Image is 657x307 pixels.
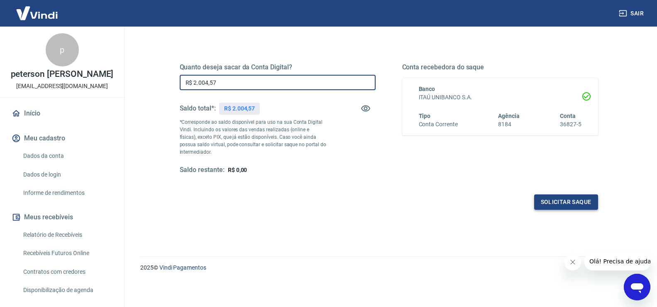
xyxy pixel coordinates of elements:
span: Tipo [419,113,431,119]
button: Solicitar saque [534,194,598,210]
p: peterson [PERSON_NAME] [11,70,114,79]
h5: Conta recebedora do saque [402,63,598,71]
a: Início [10,104,114,123]
iframe: Botão para abrir a janela de mensagens [624,274,650,300]
a: Informe de rendimentos [20,184,114,201]
p: [EMAIL_ADDRESS][DOMAIN_NAME] [16,82,108,91]
button: Meus recebíveis [10,208,114,226]
img: Vindi [10,0,64,26]
iframe: Fechar mensagem [564,254,581,270]
a: Contratos com credores [20,263,114,280]
button: Meu cadastro [10,129,114,147]
h6: 8184 [498,120,520,129]
a: Recebíveis Futuros Online [20,245,114,262]
h5: Quanto deseja sacar da Conta Digital? [180,63,376,71]
span: Olá! Precisa de ajuda? [5,6,70,12]
h6: ITAÚ UNIBANCO S.A. [419,93,581,102]
a: Vindi Pagamentos [159,264,206,271]
h5: Saldo restante: [180,166,225,174]
iframe: Mensagem da empresa [584,252,650,270]
a: Dados da conta [20,147,114,165]
button: Sair [617,6,647,21]
span: Banco [419,86,435,92]
p: *Corresponde ao saldo disponível para uso na sua Conta Digital Vindi. Incluindo os valores das ve... [180,118,327,156]
h6: Conta Corrente [419,120,458,129]
a: Disponibilização de agenda [20,282,114,299]
span: Agência [498,113,520,119]
h5: Saldo total*: [180,104,216,113]
h6: 36827-5 [560,120,581,129]
div: p [46,33,79,66]
span: R$ 0,00 [228,167,247,173]
a: Dados de login [20,166,114,183]
p: 2025 © [140,263,637,272]
a: Relatório de Recebíveis [20,226,114,243]
span: Conta [560,113,576,119]
p: R$ 2.004,57 [224,104,255,113]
